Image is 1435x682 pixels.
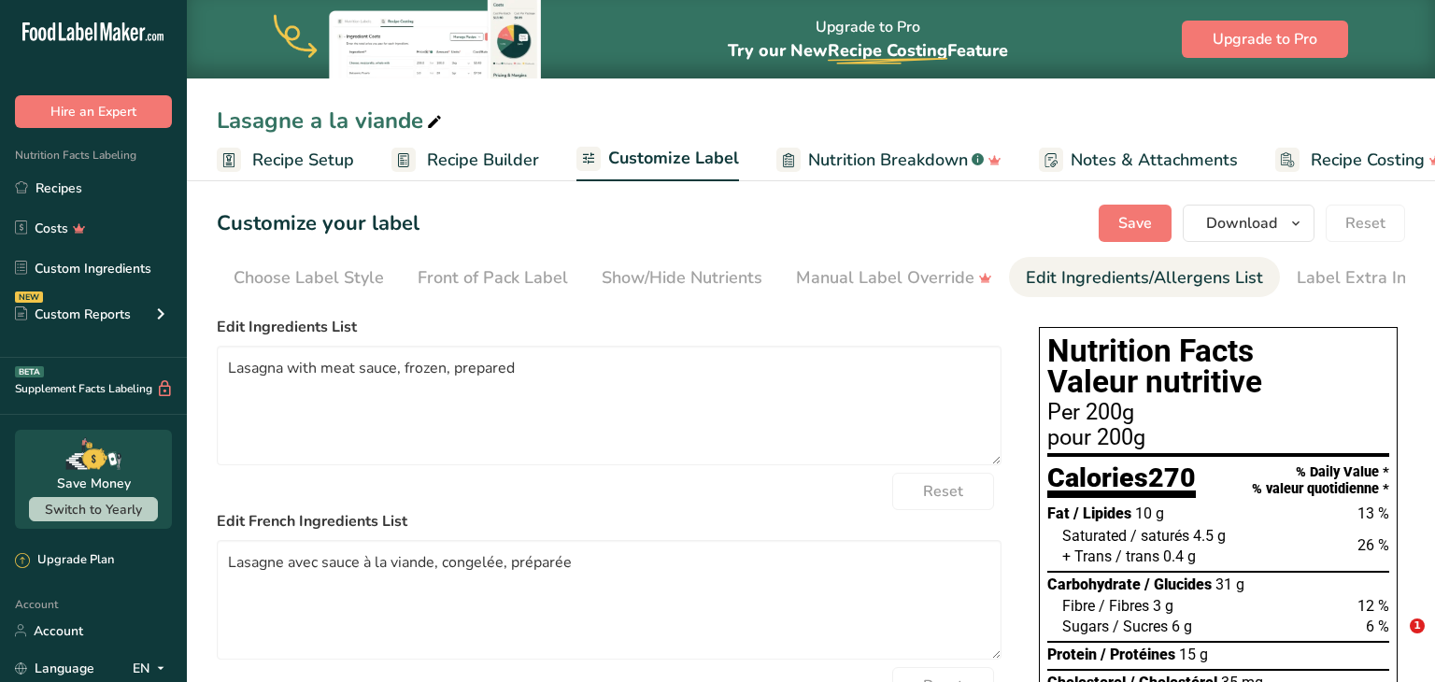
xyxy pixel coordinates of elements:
[252,148,354,173] span: Recipe Setup
[1153,597,1173,615] span: 3 g
[1062,618,1109,635] span: Sugars
[15,95,172,128] button: Hire an Expert
[1073,504,1131,522] span: / Lipides
[15,291,43,303] div: NEW
[1047,402,1389,424] div: Per 200g
[1130,527,1189,545] span: / saturés
[1311,148,1425,173] span: Recipe Costing
[808,148,968,173] span: Nutrition Breakdown
[1062,597,1095,615] span: Fibre
[1371,618,1416,663] iframe: Intercom live chat
[728,39,1008,62] span: Try our New Feature
[427,148,539,173] span: Recipe Builder
[1115,547,1159,565] span: / trans
[1144,575,1212,593] span: / Glucides
[1118,212,1152,234] span: Save
[1148,462,1196,493] span: 270
[1062,527,1127,545] span: Saturated
[1213,28,1317,50] span: Upgrade to Pro
[1039,139,1238,181] a: Notes & Attachments
[1026,265,1263,291] div: Edit Ingredients/Allergens List
[796,265,992,291] div: Manual Label Override
[391,139,539,181] a: Recipe Builder
[133,657,172,679] div: EN
[1357,536,1389,554] span: 26 %
[1179,646,1208,663] span: 15 g
[776,139,1002,181] a: Nutrition Breakdown
[892,473,994,510] button: Reset
[1206,212,1277,234] span: Download
[1163,547,1196,565] span: 0.4 g
[1172,618,1192,635] span: 6 g
[1366,618,1389,635] span: 6 %
[1113,618,1168,635] span: / Sucres
[217,208,419,239] h1: Customize your label
[1062,547,1112,565] span: + Trans
[15,551,114,570] div: Upgrade Plan
[57,474,131,493] div: Save Money
[1047,504,1070,522] span: Fat
[217,139,354,181] a: Recipe Setup
[1215,575,1244,593] span: 31 g
[1297,265,1421,291] div: Label Extra Info
[608,146,739,171] span: Customize Label
[1345,212,1385,234] span: Reset
[1099,205,1172,242] button: Save
[1183,205,1314,242] button: Download
[1410,618,1425,633] span: 1
[1099,597,1149,615] span: / Fibres
[923,480,963,503] span: Reset
[15,305,131,324] div: Custom Reports
[217,316,1002,338] label: Edit Ingredients List
[1047,464,1196,499] div: Calories
[1357,597,1389,615] span: 12 %
[1047,646,1097,663] span: Protein
[602,265,762,291] div: Show/Hide Nutrients
[576,137,739,182] a: Customize Label
[1135,504,1164,522] span: 10 g
[1047,335,1389,398] h1: Nutrition Facts Valeur nutritive
[1193,527,1226,545] span: 4.5 g
[1101,646,1175,663] span: / Protéines
[1182,21,1348,58] button: Upgrade to Pro
[1047,575,1141,593] span: Carbohydrate
[29,497,158,521] button: Switch to Yearly
[1357,504,1389,522] span: 13 %
[217,104,446,137] div: Lasagne a la viande
[234,265,384,291] div: Choose Label Style
[828,39,947,62] span: Recipe Costing
[1047,427,1389,449] div: pour 200g
[45,501,142,519] span: Switch to Yearly
[1326,205,1405,242] button: Reset
[1071,148,1238,173] span: Notes & Attachments
[1252,464,1389,497] div: % Daily Value * % valeur quotidienne *
[418,265,568,291] div: Front of Pack Label
[217,510,1002,533] label: Edit French Ingredients List
[728,1,1008,78] div: Upgrade to Pro
[15,366,44,377] div: BETA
